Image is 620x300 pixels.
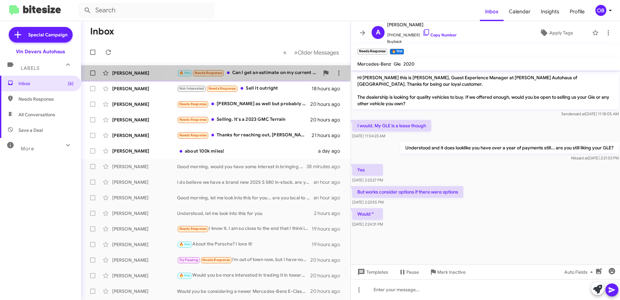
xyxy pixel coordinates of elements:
button: Auto Fields [559,266,601,278]
div: a day ago [318,148,345,154]
button: Templates [351,266,393,278]
div: [PERSON_NAME] [112,288,177,294]
span: Mercedes-Benz [357,61,391,67]
span: Nik [DATE] 2:21:53 PM [571,156,619,160]
a: Inbox [480,2,504,21]
div: Good morning, would you have some interest in bringing your Q3 to the dealership either [DATE] or... [177,163,306,170]
div: Vin Devers Autohaus [16,48,65,55]
p: Understood and it does looklike you have over a year of payments still... are you still liking yo... [400,142,619,154]
span: said at [577,156,588,160]
span: A [376,27,380,38]
button: Next [290,46,343,59]
a: Copy Number [423,32,457,37]
span: Older Messages [298,49,339,56]
div: [PERSON_NAME] [112,226,177,232]
span: Auto Fields [564,266,595,278]
span: Apply Tags [549,27,573,39]
span: Buyback [387,38,457,45]
span: said at [574,111,585,116]
a: Calendar [504,2,536,21]
span: [DATE] 11:54:23 AM [352,133,385,138]
div: [PERSON_NAME] [112,179,177,185]
span: Inbox [18,80,74,87]
div: [PERSON_NAME] [112,241,177,248]
small: Needs Response [357,49,387,55]
span: [DATE] 2:24:31 PM [352,222,383,227]
nav: Page navigation example [280,46,343,59]
span: 🔥 Hot [179,273,190,278]
span: Needs Response [179,133,207,137]
div: Understood, let me look into this for you [177,210,314,217]
div: 20 hours ago [310,272,345,279]
div: an hour ago [314,179,345,185]
div: i'm out of town now, but I have not driven that vehicle since the estimate so whatever it was at ... [177,256,310,264]
span: (6) [68,80,74,87]
span: Not-Interested [179,86,204,91]
div: 20 hours ago [310,101,345,107]
button: OB [590,5,613,16]
p: But works consider options if there were options [352,186,463,198]
div: 19 hours ago [312,241,345,248]
div: 2 hours ago [314,210,345,217]
span: 🔥 Hot [179,71,190,75]
span: Needs Response [179,102,207,106]
div: Sell it outright [177,85,312,92]
span: [PERSON_NAME] [387,21,457,29]
div: 19 hours ago [312,226,345,232]
div: 20 hours ago [310,117,345,123]
span: Try Pausing [179,258,198,262]
a: Special Campaign [9,27,73,43]
div: [PERSON_NAME] [112,210,177,217]
button: Apply Tags [523,27,589,39]
p: I would. My GLE is a lease though [352,120,431,131]
div: [PERSON_NAME] [112,194,177,201]
div: About the Porsche? I love it! [177,241,312,248]
span: Gle [394,61,401,67]
span: More [21,146,34,152]
span: Labels [21,65,40,71]
div: [PERSON_NAME] [112,117,177,123]
span: Pause [406,266,419,278]
span: Needs Response [209,86,236,91]
span: 🔥 Hot [179,242,190,246]
div: [PERSON_NAME] [112,132,177,139]
div: [PERSON_NAME] [112,163,177,170]
p: Would ^ [352,208,383,220]
p: Hi [PERSON_NAME] this is [PERSON_NAME], Guest Experience Manager at [PERSON_NAME] Autohaus of [GE... [352,72,619,109]
div: [PERSON_NAME] [112,70,177,76]
span: Needs Response [179,227,207,231]
span: Needs Response [18,96,74,102]
button: Mark Inactive [424,266,471,278]
a: Profile [565,2,590,21]
span: « [283,48,287,56]
span: Sender [DATE] 11:18:05 AM [561,111,619,116]
div: Would you be considering a newer Mercedes-Benz E-Class? Different model? [177,288,310,294]
span: Mark Inactive [437,266,466,278]
div: [PERSON_NAME] [112,85,177,92]
span: [PHONE_NUMBER] [387,29,457,38]
div: OB [595,5,606,16]
span: » [294,48,298,56]
div: [PERSON_NAME] [112,101,177,107]
span: 2020 [403,61,414,67]
div: 21 hours ago [312,132,345,139]
h1: Inbox [90,26,114,37]
span: Special Campaign [28,31,67,38]
div: Would you be more interested in trading it in towards something we have here? or outright selling... [177,272,310,279]
small: 🔥 Hot [390,49,404,55]
div: [PERSON_NAME] as well but probably only those two. The reliability in anything else for me is que... [177,100,310,108]
span: [DATE] 2:23:55 PM [352,200,384,205]
div: [PERSON_NAME] [112,148,177,154]
div: 20 hours ago [310,288,345,294]
div: 18 hours ago [312,85,345,92]
span: Needs Response [202,258,230,262]
div: about 100k miles! [177,148,318,154]
span: Insights [536,2,565,21]
span: Needs Response [195,71,222,75]
div: [PERSON_NAME] [112,272,177,279]
p: Yes [352,164,383,176]
div: I do believe we have a brand new 2025 S 580 in-stock, are you looking for new? [URL][DOMAIN_NAME] [177,179,314,185]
